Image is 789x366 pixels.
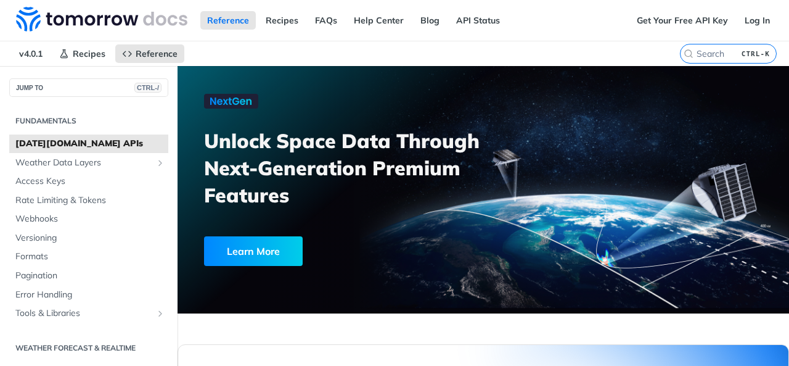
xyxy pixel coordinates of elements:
[449,11,507,30] a: API Status
[15,175,165,188] span: Access Keys
[15,289,165,301] span: Error Handling
[200,11,256,30] a: Reference
[9,154,168,172] a: Weather Data LayersShow subpages for Weather Data Layers
[12,44,49,63] span: v4.0.1
[9,343,168,354] h2: Weather Forecast & realtime
[204,236,303,266] div: Learn More
[347,11,411,30] a: Help Center
[9,267,168,285] a: Pagination
[630,11,735,30] a: Get Your Free API Key
[15,213,165,225] span: Webhooks
[9,210,168,228] a: Webhooks
[115,44,184,63] a: Reference
[414,11,446,30] a: Blog
[15,138,165,150] span: [DATE][DOMAIN_NAME] APIs
[9,172,168,191] a: Access Keys
[684,49,693,59] svg: Search
[15,251,165,263] span: Formats
[9,286,168,304] a: Error Handling
[15,270,165,282] span: Pagination
[136,48,178,59] span: Reference
[155,309,165,318] button: Show subpages for Tools & Libraries
[738,48,773,60] kbd: CTRL-K
[9,135,168,153] a: [DATE][DOMAIN_NAME] APIs
[259,11,305,30] a: Recipes
[204,94,258,109] img: NextGen
[9,115,168,127] h2: Fundamentals
[9,229,168,247] a: Versioning
[16,7,187,31] img: Tomorrow.io Weather API Docs
[9,191,168,210] a: Rate Limiting & Tokens
[52,44,112,63] a: Recipes
[204,127,497,209] h3: Unlock Space Data Through Next-Generation Premium Features
[73,48,105,59] span: Recipes
[738,11,777,30] a: Log In
[15,232,165,244] span: Versioning
[9,78,168,97] button: JUMP TOCTRL-/
[15,157,152,169] span: Weather Data Layers
[9,247,168,266] a: Formats
[134,83,161,93] span: CTRL-/
[155,158,165,168] button: Show subpages for Weather Data Layers
[15,307,152,320] span: Tools & Libraries
[308,11,344,30] a: FAQs
[204,236,438,266] a: Learn More
[9,304,168,323] a: Tools & LibrariesShow subpages for Tools & Libraries
[15,194,165,207] span: Rate Limiting & Tokens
